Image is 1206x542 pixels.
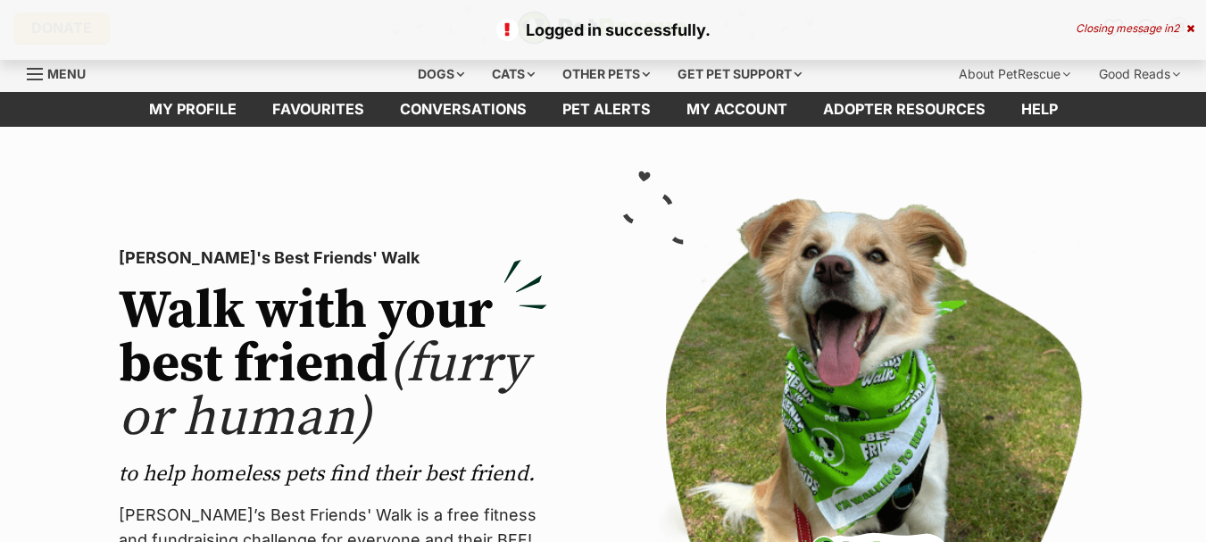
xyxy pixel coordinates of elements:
[1086,56,1193,92] div: Good Reads
[119,331,528,452] span: (furry or human)
[131,92,254,127] a: My profile
[479,56,547,92] div: Cats
[119,285,547,446] h2: Walk with your best friend
[27,56,98,88] a: Menu
[550,56,662,92] div: Other pets
[119,246,547,271] p: [PERSON_NAME]'s Best Friends' Walk
[254,92,382,127] a: Favourites
[669,92,805,127] a: My account
[805,92,1003,127] a: Adopter resources
[545,92,669,127] a: Pet alerts
[405,56,477,92] div: Dogs
[382,92,545,127] a: conversations
[47,66,86,81] span: Menu
[1003,92,1076,127] a: Help
[119,460,547,488] p: to help homeless pets find their best friend.
[946,56,1083,92] div: About PetRescue
[665,56,814,92] div: Get pet support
